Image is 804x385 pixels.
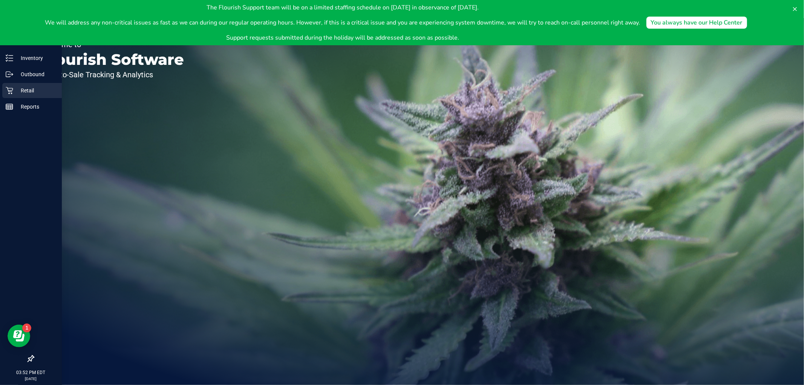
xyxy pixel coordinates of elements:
p: Reports [13,102,58,111]
inline-svg: Outbound [6,71,13,78]
p: Inventory [13,54,58,63]
p: We will address any non-critical issues as fast as we can during our regular operating hours. How... [45,18,640,27]
p: Seed-to-Sale Tracking & Analytics [41,71,184,78]
p: The Flourish Support team will be on a limited staffing schedule on [DATE] in observance of [DATE]. [45,3,640,12]
inline-svg: Inventory [6,54,13,62]
iframe: Resource center unread badge [22,324,31,333]
p: Retail [13,86,58,95]
inline-svg: Reports [6,103,13,110]
p: Flourish Software [41,52,184,67]
p: [DATE] [3,376,58,382]
p: 03:52 PM EDT [3,369,58,376]
iframe: Resource center [8,325,30,347]
inline-svg: Retail [6,87,13,94]
p: Support requests submitted during the holiday will be addressed as soon as possible. [45,33,640,42]
p: Outbound [13,70,58,79]
div: You always have our Help Center [651,18,743,27]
